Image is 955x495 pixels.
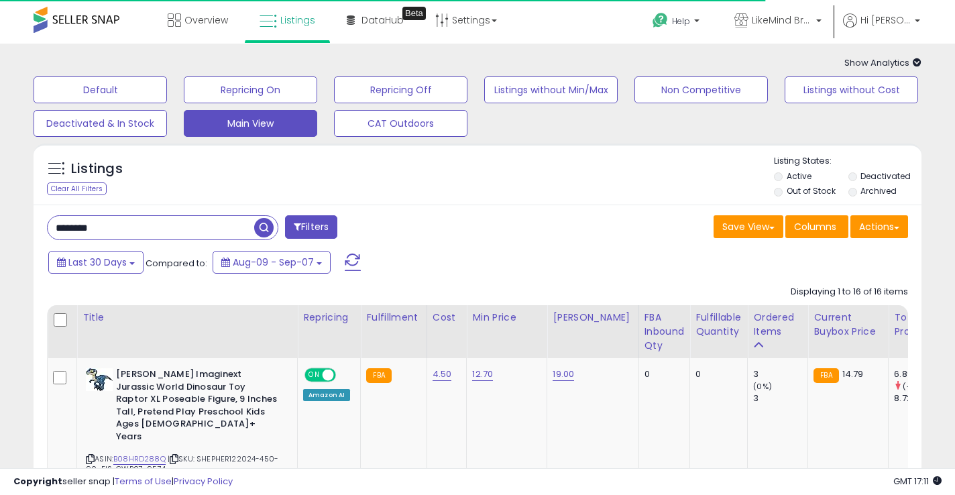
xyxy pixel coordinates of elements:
span: DataHub [361,13,404,27]
div: Cost [433,311,461,325]
button: Non Competitive [634,76,768,103]
div: Fulfillable Quantity [695,311,742,339]
div: 0 [644,368,680,380]
label: Archived [860,185,897,197]
span: Columns [794,220,836,233]
span: LikeMind Brands [752,13,812,27]
a: 19.00 [553,368,574,381]
span: Show Analytics [844,56,921,69]
label: Active [787,170,811,182]
div: 0 [695,368,737,380]
a: Privacy Policy [174,475,233,488]
small: FBA [813,368,838,383]
span: OFF [334,370,355,381]
p: Listing States: [774,155,921,168]
i: Get Help [652,12,669,29]
div: Min Price [472,311,541,325]
a: 12.70 [472,368,493,381]
small: FBA [366,368,391,383]
span: Hi [PERSON_NAME] [860,13,911,27]
button: Deactivated & In Stock [34,110,167,137]
a: B08HRD288Q [113,453,166,465]
div: 3 [753,368,807,380]
a: Hi [PERSON_NAME] [843,13,920,44]
button: Actions [850,215,908,238]
img: 41KksxbQuTL._SL40_.jpg [86,368,113,391]
button: Repricing Off [334,76,467,103]
span: ON [306,370,323,381]
div: FBA inbound Qty [644,311,685,353]
div: 3 [753,392,807,404]
strong: Copyright [13,475,62,488]
span: 14.79 [842,368,864,380]
div: Tooltip anchor [402,7,426,20]
b: [PERSON_NAME] Imaginext Jurassic World Dinosaur Toy Raptor XL Poseable Figure, 9 Inches Tall, Pre... [116,368,279,446]
button: Default [34,76,167,103]
a: 4.50 [433,368,452,381]
div: 8.72 [894,392,948,404]
div: Repricing [303,311,355,325]
div: 6.89 [894,368,948,380]
button: Filters [285,215,337,239]
button: Listings without Cost [785,76,918,103]
label: Out of Stock [787,185,836,197]
span: Listings [280,13,315,27]
div: Title [82,311,292,325]
span: Aug-09 - Sep-07 [233,256,314,269]
a: Help [642,2,713,44]
button: Repricing On [184,76,317,103]
div: Clear All Filters [47,182,107,195]
small: (-20.99%) [903,381,941,392]
span: 2025-10-8 17:11 GMT [893,475,942,488]
div: Displaying 1 to 16 of 16 items [791,286,908,298]
span: Compared to: [146,257,207,270]
button: Last 30 Days [48,251,144,274]
span: Overview [184,13,228,27]
div: seller snap | | [13,476,233,488]
button: CAT Outdoors [334,110,467,137]
div: Amazon AI [303,389,350,401]
label: Deactivated [860,170,911,182]
button: Listings without Min/Max [484,76,618,103]
div: [PERSON_NAME] [553,311,632,325]
button: Main View [184,110,317,137]
button: Columns [785,215,848,238]
a: Terms of Use [115,475,172,488]
button: Aug-09 - Sep-07 [213,251,331,274]
span: | SKU: SHEPHER122024-450-90-FIS-GWP07-9574 [86,453,278,474]
div: Fulfillment [366,311,420,325]
h5: Listings [71,160,123,178]
span: Help [672,15,690,27]
div: Current Buybox Price [813,311,883,339]
small: (0%) [753,381,772,392]
span: Last 30 Days [68,256,127,269]
button: Save View [714,215,783,238]
div: Ordered Items [753,311,802,339]
div: Total Profit [894,311,943,339]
